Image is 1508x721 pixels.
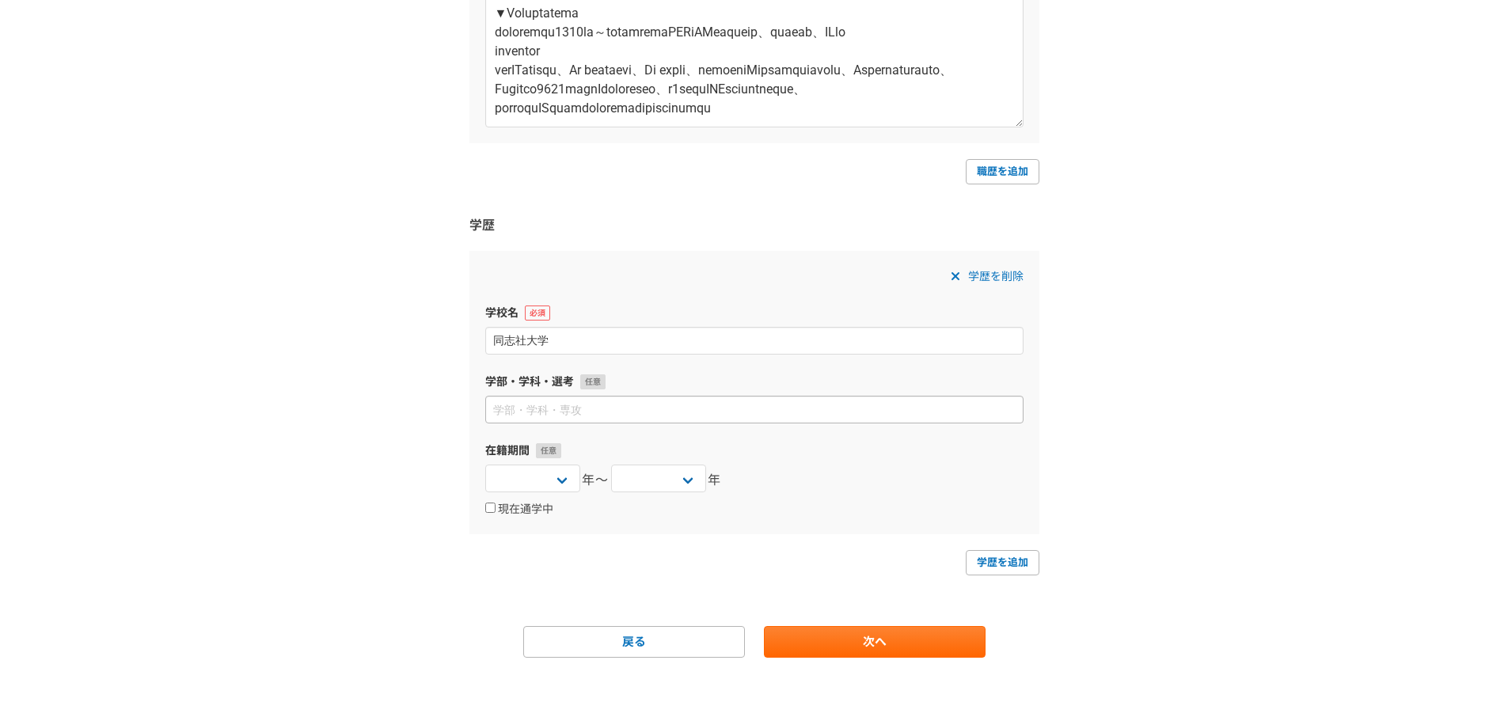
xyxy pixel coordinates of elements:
label: 学部・学科・選考 [485,374,1024,390]
label: 在籍期間 [485,442,1024,459]
input: 学部・学科・専攻 [485,396,1024,423]
a: 次へ [764,626,986,658]
a: 職歴を追加 [966,159,1039,184]
h3: 学歴 [469,216,1039,235]
span: 年〜 [582,471,610,490]
a: 学歴を追加 [966,550,1039,575]
span: 年 [708,471,722,490]
label: 学校名 [485,305,1024,321]
input: 学校名 [485,327,1024,355]
span: 学歴を削除 [968,267,1024,286]
input: 現在通学中 [485,503,496,513]
label: 現在通学中 [485,503,553,517]
a: 戻る [523,626,745,658]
